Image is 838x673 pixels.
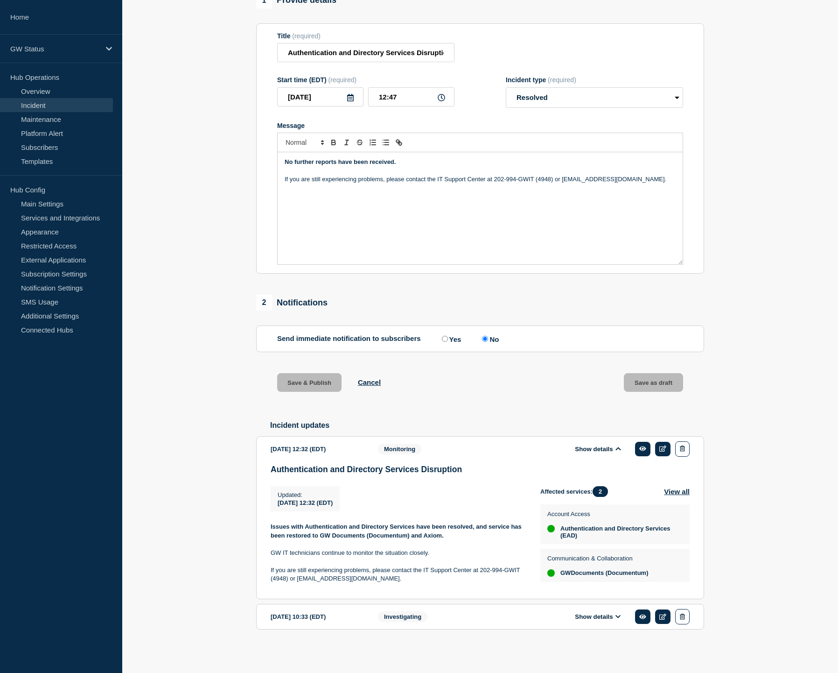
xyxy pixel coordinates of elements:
[547,555,649,562] p: Communication & Collaboration
[358,378,381,386] button: Cancel
[277,43,454,62] input: Title
[277,32,454,40] div: Title
[277,122,683,129] div: Message
[292,32,321,40] span: (required)
[328,76,357,84] span: (required)
[548,76,576,84] span: (required)
[277,334,683,343] div: Send immediate notification to subscribers
[366,137,379,148] button: Toggle ordered list
[285,175,676,184] p: If you are still experiencing problems, please contact the IT Support Center at 202-994-GWIT (494...
[256,295,328,311] div: Notifications
[664,486,690,497] button: View all
[277,373,342,392] button: Save & Publish
[285,158,396,165] strong: No further reports have been received.
[353,137,366,148] button: Toggle strikethrough text
[271,441,364,457] div: [DATE] 12:32 (EDT)
[540,486,613,497] span: Affected services:
[270,421,704,430] h2: Incident updates
[271,465,690,475] h3: Authentication and Directory Services Disruption
[506,87,683,108] select: Incident type
[547,525,555,532] div: up
[10,45,100,53] p: GW Status
[560,525,680,539] span: Authentication and Directory Services (EAD)
[442,336,448,342] input: Yes
[593,486,608,497] span: 2
[278,491,333,498] p: Updated :
[327,137,340,148] button: Toggle bold text
[278,152,683,264] div: Message
[271,549,525,557] p: GW IT technicians continue to monitor the situation closely.
[281,137,327,148] span: Font size
[440,334,461,343] label: Yes
[392,137,405,148] button: Toggle link
[378,611,427,622] span: Investigating
[547,569,555,577] div: up
[271,566,525,583] p: If you are still experiencing problems, please contact the IT Support Center at 202-994-GWIT (494...
[506,76,683,84] div: Incident type
[278,499,333,506] span: [DATE] 12:32 (EDT)
[378,444,421,454] span: Monitoring
[271,609,364,624] div: [DATE] 10:33 (EDT)
[624,373,683,392] button: Save as draft
[277,334,421,343] p: Send immediate notification to subscribers
[277,76,454,84] div: Start time (EDT)
[340,137,353,148] button: Toggle italic text
[277,87,363,106] input: YYYY-MM-DD
[572,613,623,621] button: Show details
[547,510,680,517] p: Account Access
[572,445,623,453] button: Show details
[480,334,499,343] label: No
[271,523,523,538] strong: Issues with Authentication and Directory Services have been resolved, and service has been restor...
[256,295,272,311] span: 2
[482,336,488,342] input: No
[560,569,649,577] span: GWDocuments (Documentum)
[368,87,454,106] input: HH:MM
[379,137,392,148] button: Toggle bulleted list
